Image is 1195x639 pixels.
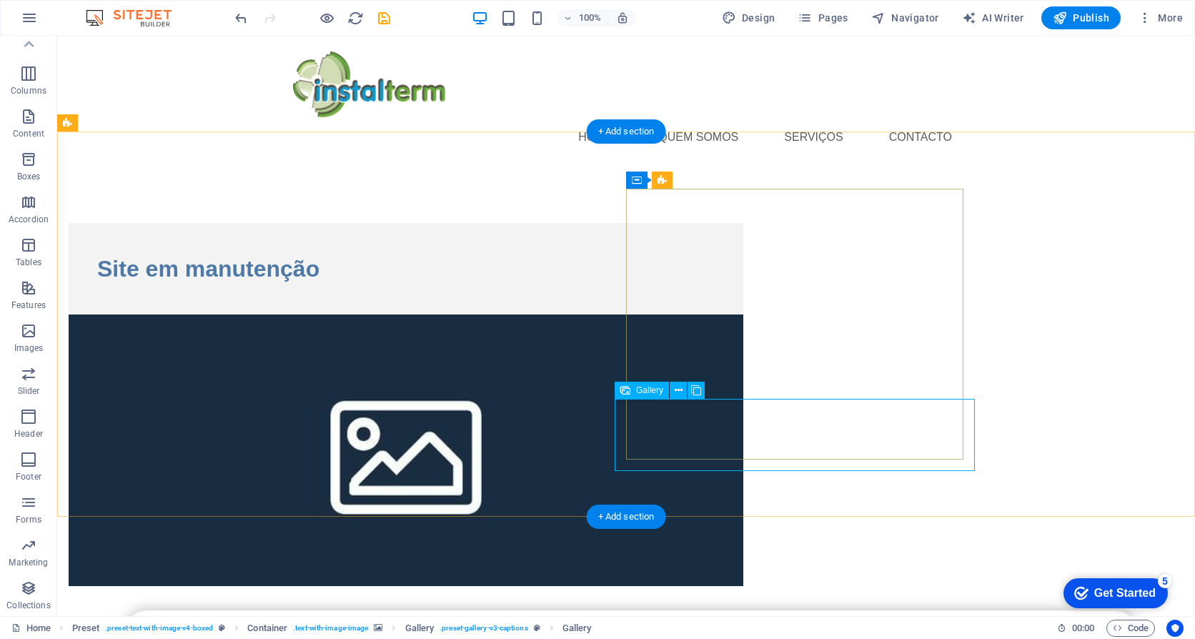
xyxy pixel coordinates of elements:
[13,128,44,139] p: Content
[405,620,435,637] span: Click to select. Double-click to edit
[72,620,592,637] nav: breadcrumb
[16,514,41,525] p: Forms
[798,11,848,25] span: Pages
[587,505,666,529] div: + Add section
[866,6,945,29] button: Navigator
[11,85,46,96] p: Columns
[11,7,116,37] div: Get Started 5 items remaining, 0% complete
[716,6,781,29] button: Design
[562,620,592,637] span: Click to select. Double-click to edit
[16,471,41,482] p: Footer
[247,620,287,637] span: Click to select. Double-click to edit
[792,6,853,29] button: Pages
[293,620,368,637] span: . text-with-image-image
[1082,623,1084,633] span: :
[440,620,528,637] span: . preset-gallery-v3-captions
[347,9,364,26] button: reload
[1132,6,1189,29] button: More
[42,16,104,29] div: Get Started
[716,6,781,29] div: Design (Ctrl+Alt+Y)
[376,10,392,26] i: Save (Ctrl+S)
[557,9,608,26] button: 100%
[14,428,43,440] p: Header
[1106,620,1155,637] button: Code
[956,6,1030,29] button: AI Writer
[11,299,46,311] p: Features
[1113,620,1149,637] span: Code
[14,342,44,354] p: Images
[1053,11,1109,25] span: Publish
[587,119,666,144] div: + Add section
[722,11,775,25] span: Design
[6,600,50,611] p: Collections
[9,214,49,225] p: Accordion
[72,620,100,637] span: Click to select. Double-click to edit
[534,624,540,632] i: This element is a customizable preset
[962,11,1024,25] span: AI Writer
[11,620,51,637] a: Click to cancel selection. Double-click to open Pages
[1138,11,1183,25] span: More
[82,9,189,26] img: Editor Logo
[219,624,225,632] i: This element is a customizable preset
[1166,620,1184,637] button: Usercentrics
[232,9,249,26] button: undo
[17,171,41,182] p: Boxes
[636,386,663,395] span: Gallery
[1041,6,1121,29] button: Publish
[1057,620,1095,637] h6: Session time
[233,10,249,26] i: Undo: Change image (Ctrl+Z)
[16,257,41,268] p: Tables
[18,385,40,397] p: Slider
[616,11,629,24] i: On resize automatically adjust zoom level to fit chosen device.
[374,624,382,632] i: This element contains a background
[1072,620,1094,637] span: 00 00
[105,620,213,637] span: . preset-text-with-image-v4-boxed
[9,557,48,568] p: Marketing
[375,9,392,26] button: save
[106,3,120,17] div: 5
[579,9,602,26] h6: 100%
[871,11,939,25] span: Navigator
